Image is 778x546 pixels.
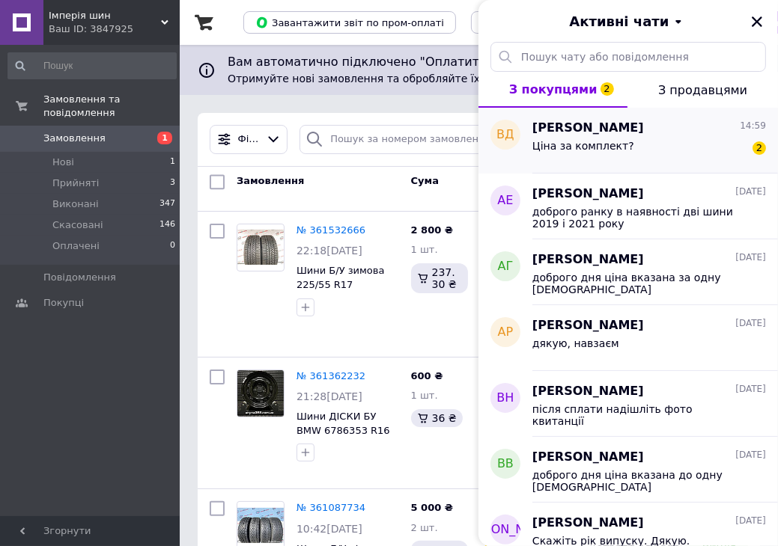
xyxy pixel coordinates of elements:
span: АГ [498,258,514,275]
button: З покупцями2 [478,72,627,108]
span: Активні чати [569,12,669,31]
button: вв[PERSON_NAME][DATE]доброго дня ціна вказана до одну [DEMOGRAPHIC_DATA] [478,437,778,503]
span: 1 [157,132,172,144]
button: ВД[PERSON_NAME]14:59Ціна за комплект?2 [478,108,778,174]
span: вв [497,455,514,473]
button: Активні чати [520,12,736,31]
a: № 361532666 [297,224,365,236]
span: Покупці [43,296,84,310]
span: Скасовані [52,218,103,232]
span: [PERSON_NAME] [532,383,644,400]
span: [DATE] [735,515,766,527]
a: Фото товару [237,369,285,417]
span: Прийняті [52,177,99,190]
a: № 361087734 [297,502,365,513]
div: [PHONE_NUMBER] [477,240,550,260]
span: Замовлення та повідомлення [43,93,180,120]
span: [DATE] [735,383,766,396]
input: Пошук [7,52,177,79]
div: [PHONE_NUMBER] [477,386,550,405]
span: [PERSON_NAME] [456,521,556,539]
button: Управління статусами [471,11,610,34]
div: 237.30 ₴ [411,263,468,293]
span: Повідомлення [43,271,116,284]
span: 1 шт. [411,390,438,401]
span: [DATE] [735,185,766,198]
span: доброго дня ціна вказана за одну [DEMOGRAPHIC_DATA] [532,272,745,295]
span: 347 [159,197,175,211]
span: 22:18[DATE] [297,245,362,257]
span: ВД [496,126,514,144]
span: Ціна за комплект? [532,140,634,152]
span: Оплачені [52,239,100,253]
a: Шини Б/У зимова 225/55 R17 CONTINENTAL WINTERCONTACT TS850P RUN FLAT 6mm [297,265,385,346]
span: Фільтри [238,132,260,147]
span: [PERSON_NAME] [532,449,644,466]
span: Імперія шин [49,9,161,22]
span: З продавцями [658,83,747,97]
span: Виконані [52,197,99,211]
span: Замовлення [237,176,304,187]
span: дякую, навзаєм [532,337,619,349]
span: 1 шт. [411,244,438,255]
span: [PERSON_NAME] [532,515,644,532]
span: 0 [170,239,175,253]
span: 3 [170,177,175,190]
button: ВН[PERSON_NAME][DATE]після сплати надішліть фото квитанції [478,371,778,437]
span: 1 [170,156,175,169]
a: Фото товару [237,224,285,272]
span: після сплати надішліть фото квитанції [532,403,745,427]
span: 146 [159,218,175,232]
span: доброго ранку в наявності дві шини 2019 і 2021 року [532,206,745,230]
span: [PERSON_NAME] [532,120,644,137]
span: [PERSON_NAME] [532,251,644,269]
img: Фото товару [237,508,284,543]
span: [PERSON_NAME] [532,185,644,203]
span: Отримуйте нові замовлення та обробляйте їх так само, як і з Пром-оплатою. [228,73,725,85]
img: Фото товару [237,370,284,417]
a: № 361362232 [297,370,365,381]
span: 5 000 ₴ [411,502,453,513]
span: АЕ [497,192,513,209]
input: Пошук за номером замовлення, ПІБ покупця, номером телефону, Email, номером накладної [300,125,532,154]
span: доброго дня ціна вказана до одну [DEMOGRAPHIC_DATA] [532,469,745,493]
span: 2 шт. [411,522,438,533]
button: АР[PERSON_NAME][DATE]дякую, навзаєм [478,305,778,371]
span: 14:59 [740,120,766,132]
span: 2 [601,82,614,96]
button: АГ[PERSON_NAME][DATE]доброго дня ціна вказана за одну [DEMOGRAPHIC_DATA] [478,239,778,305]
a: Шини ДІСКИ БУ BMW 6786353 R16 7J PCD 5X120 ET31 DIA72.6 BK [297,411,391,464]
span: 10:42[DATE] [297,523,362,535]
span: Завантажити звіт по пром-оплаті [255,16,444,29]
button: АЕ[PERSON_NAME][DATE]доброго ранку в наявності дві шини 2019 і 2021 року [478,174,778,239]
span: ВН [496,390,514,407]
span: 2 800 ₴ [411,224,453,236]
span: [DATE] [735,449,766,461]
span: 600 ₴ [411,370,443,381]
span: [DATE] [735,251,766,264]
button: З продавцями [627,72,778,108]
button: Закрити [748,13,766,31]
span: [DATE] [735,317,766,330]
span: З покупцями [509,82,598,96]
button: Завантажити звіт по пром-оплаті [243,11,456,34]
span: [PERSON_NAME] [532,317,644,334]
div: 36 ₴ [411,409,463,427]
span: 21:28[DATE] [297,390,362,402]
span: Нові [52,156,74,169]
input: Пошук чату або повідомлення [490,42,766,72]
span: 2 [753,141,766,155]
img: Фото товару [237,230,284,265]
div: [PHONE_NUMBER] [477,518,550,538]
span: Cума [411,176,439,187]
span: Вам автоматично підключено "Оплатити частинами від Rozetka" на 2 платежі. [228,54,730,71]
span: Замовлення [43,132,106,145]
span: АР [498,324,514,341]
div: Ваш ID: 3847925 [49,22,180,36]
